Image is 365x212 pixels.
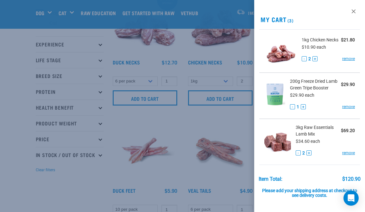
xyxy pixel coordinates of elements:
[264,124,291,157] img: Raw Essentials Lamb Mix
[264,78,285,111] img: Freeze Dried Lamb Green Tripe Booster
[342,150,355,156] a: remove
[296,139,320,144] span: $34.60 each
[259,182,361,198] div: Please add your shipping address at checkout to see delivery costs.
[302,45,326,50] span: $10.90 each
[297,104,299,110] span: 1
[254,16,365,23] h2: My Cart
[301,104,306,109] button: +
[302,56,307,61] button: -
[308,56,311,62] span: 2
[296,124,341,137] span: 3kg Raw Essentials Lamb Mix
[264,35,297,67] img: Chicken Necks
[342,176,361,182] div: $120.90
[302,150,305,156] span: 2
[341,82,355,87] strong: $29.90
[302,37,338,43] span: 1kg Chicken Necks
[290,104,295,109] button: -
[259,176,282,182] div: Item Total:
[341,128,355,133] strong: $69.20
[286,19,294,21] span: (3)
[296,150,301,155] button: -
[290,78,341,91] span: 200g Freeze Dried Lamb Green Tripe Booster
[343,191,359,206] div: Open Intercom Messenger
[342,104,355,110] a: remove
[342,56,355,62] a: remove
[341,37,355,42] strong: $21.80
[306,150,312,155] button: +
[312,56,318,61] button: +
[290,93,314,98] span: $29.90 each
